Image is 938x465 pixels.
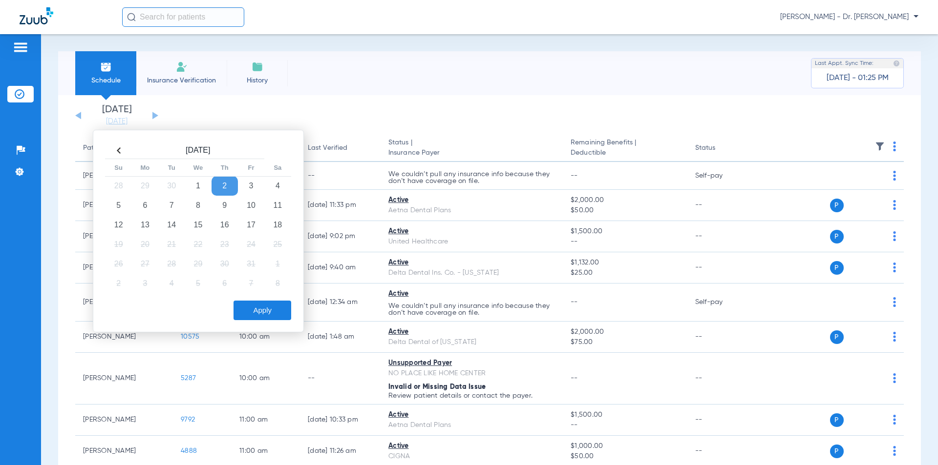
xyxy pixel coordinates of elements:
td: [DATE] 10:33 PM [300,404,381,436]
li: [DATE] [87,105,146,126]
span: $1,500.00 [571,410,679,420]
img: group-dot-blue.svg [893,297,896,307]
span: Deductible [571,148,679,158]
span: 9792 [181,416,195,423]
td: [PERSON_NAME] [75,404,173,436]
td: Self-pay [687,162,753,190]
div: Patient Name [83,143,165,153]
span: [PERSON_NAME] - Dr. [PERSON_NAME] [780,12,918,22]
td: [DATE] 9:02 PM [300,221,381,252]
span: -- [571,237,679,247]
img: Zuub Logo [20,7,53,24]
a: [DATE] [87,117,146,126]
button: Apply [234,301,291,320]
td: -- [300,353,381,404]
span: $50.00 [571,205,679,216]
th: Status | [381,135,563,162]
span: $50.00 [571,451,679,462]
img: group-dot-blue.svg [893,142,896,151]
span: Schedule [83,76,129,85]
td: [PERSON_NAME] [75,353,173,404]
span: Last Appt. Sync Time: [815,59,874,68]
span: P [830,445,844,458]
img: group-dot-blue.svg [893,263,896,272]
img: group-dot-blue.svg [893,332,896,342]
td: [PERSON_NAME] [75,322,173,353]
div: Active [388,226,555,237]
p: Review patient details or contact the payer. [388,392,555,399]
td: -- [687,404,753,436]
p: We couldn’t pull any insurance info because they don’t have coverage on file. [388,303,555,316]
td: [DATE] 9:40 AM [300,252,381,283]
div: Last Verified [308,143,347,153]
td: 10:00 AM [232,322,300,353]
span: P [830,199,844,212]
span: $1,500.00 [571,226,679,237]
div: NO PLACE LIKE HOME CENTER [388,368,555,379]
span: 4888 [181,447,197,454]
div: CIGNA [388,451,555,462]
img: filter.svg [875,142,885,151]
td: -- [687,322,753,353]
td: -- [687,221,753,252]
span: $25.00 [571,268,679,278]
img: Schedule [100,61,112,73]
span: 5287 [181,375,196,382]
img: group-dot-blue.svg [893,415,896,425]
span: P [830,261,844,275]
td: 11:00 AM [232,404,300,436]
span: P [830,413,844,427]
div: Delta Dental Ins. Co. - [US_STATE] [388,268,555,278]
img: History [252,61,263,73]
iframe: Chat Widget [889,418,938,465]
p: We couldn’t pull any insurance info because they don’t have coverage on file. [388,171,555,184]
div: Last Verified [308,143,373,153]
td: -- [687,190,753,221]
th: [DATE] [132,143,264,159]
th: Remaining Benefits | [563,135,687,162]
div: United Healthcare [388,237,555,247]
span: $1,132.00 [571,258,679,268]
span: 10575 [181,333,199,340]
span: History [234,76,280,85]
div: Patient Name [83,143,126,153]
img: group-dot-blue.svg [893,200,896,210]
span: -- [571,172,578,179]
td: -- [300,162,381,190]
td: -- [687,252,753,283]
div: Active [388,289,555,299]
th: Status [687,135,753,162]
span: $2,000.00 [571,327,679,337]
div: Active [388,195,555,205]
div: Active [388,258,555,268]
img: group-dot-blue.svg [893,373,896,383]
div: Aetna Dental Plans [388,205,555,216]
img: group-dot-blue.svg [893,231,896,241]
span: $75.00 [571,337,679,347]
div: Active [388,441,555,451]
td: [DATE] 12:34 AM [300,283,381,322]
span: Insurance Verification [144,76,219,85]
td: [DATE] 1:48 AM [300,322,381,353]
input: Search for patients [122,7,244,27]
span: $1,000.00 [571,441,679,451]
span: [DATE] - 01:25 PM [827,73,889,83]
span: -- [571,375,578,382]
td: Self-pay [687,283,753,322]
img: Manual Insurance Verification [176,61,188,73]
span: Invalid or Missing Data Issue [388,384,486,390]
div: Delta Dental of [US_STATE] [388,337,555,347]
img: Search Icon [127,13,136,21]
img: group-dot-blue.svg [893,171,896,181]
td: [DATE] 11:33 PM [300,190,381,221]
img: last sync help info [893,60,900,67]
span: Insurance Payer [388,148,555,158]
span: -- [571,420,679,430]
div: Active [388,327,555,337]
span: P [830,330,844,344]
span: -- [571,299,578,305]
div: Unsupported Payer [388,358,555,368]
td: 10:00 AM [232,353,300,404]
span: $2,000.00 [571,195,679,205]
